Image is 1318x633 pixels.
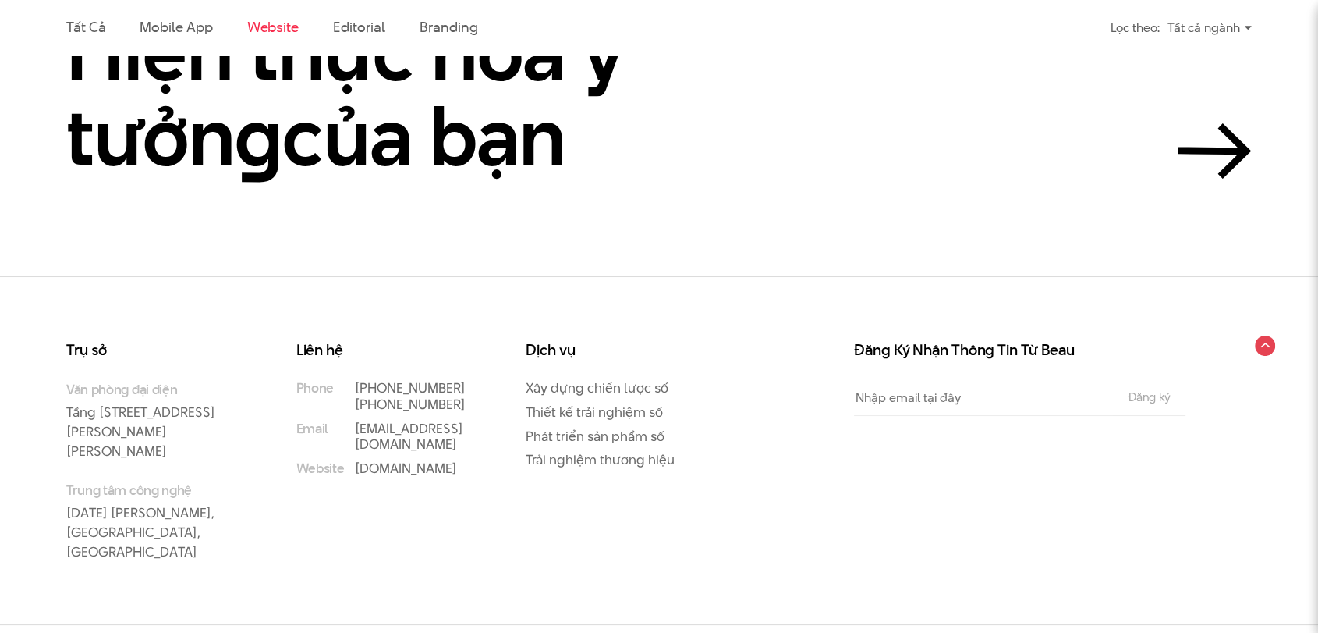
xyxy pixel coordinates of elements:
small: Phone [296,380,334,397]
div: Tất cả ngành [1167,14,1252,41]
a: Phát triển sản phẩm số [526,427,664,446]
a: [DOMAIN_NAME] [355,459,457,478]
small: Văn phòng đại diện [66,380,234,399]
div: Lọc theo: [1111,14,1160,41]
input: Đăng ký [1124,391,1175,404]
input: Nhập email tại đây [854,380,1113,415]
h3: Đăng Ký Nhận Thông Tin Từ Beau [854,343,1185,358]
small: Email [296,421,328,437]
a: [EMAIL_ADDRESS][DOMAIN_NAME] [355,419,463,454]
small: Trung tâm công nghệ [66,481,234,500]
a: Editorial [333,17,385,37]
h3: Trụ sở [66,343,234,358]
a: Trải nghiệm thương hiệu [526,450,675,469]
h3: Liên hệ [296,343,464,358]
a: Thiết kế trải nghiệm số [526,403,663,421]
p: [DATE] [PERSON_NAME], [GEOGRAPHIC_DATA], [GEOGRAPHIC_DATA] [66,481,234,562]
a: [PHONE_NUMBER] [355,395,466,414]
a: Hiện thực hoá ý tưởngcủa bạn [66,9,1252,180]
en: g [235,80,282,192]
a: Website [247,17,299,37]
a: Tất cả [66,17,105,37]
a: [PHONE_NUMBER] [355,379,466,397]
h2: Hiện thực hoá ý tưởn của bạn [66,9,768,180]
p: Tầng [STREET_ADDRESS][PERSON_NAME][PERSON_NAME] [66,380,234,461]
a: Branding [420,17,477,37]
h3: Dịch vụ [526,343,693,358]
a: Xây dựng chiến lược số [526,379,668,397]
small: Website [296,461,345,477]
a: Mobile app [140,17,212,37]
